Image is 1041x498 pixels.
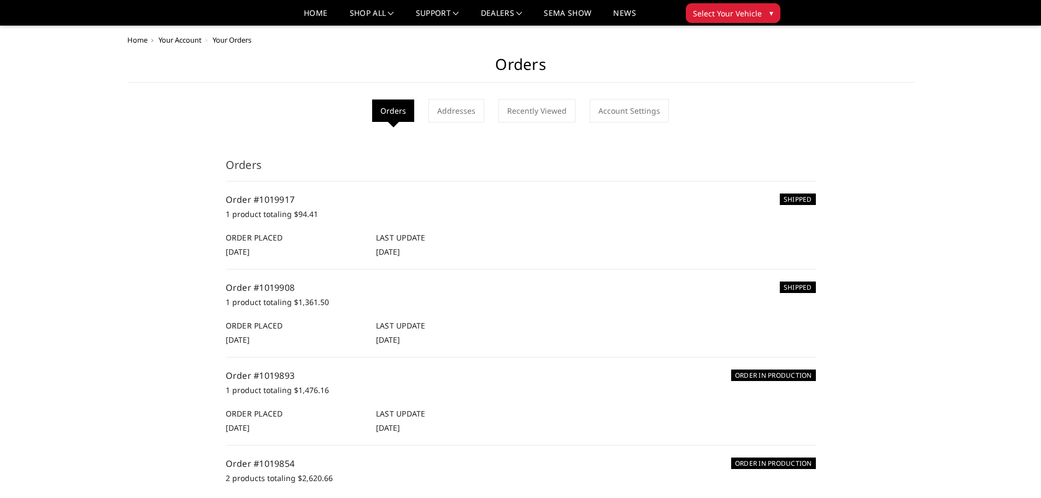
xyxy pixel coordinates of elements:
[686,3,780,23] button: Select Your Vehicle
[226,282,295,294] a: Order #1019908
[376,320,515,331] h6: Last Update
[226,194,295,206] a: Order #1019917
[780,194,816,205] h6: SHIPPED
[498,99,575,122] a: Recently Viewed
[158,35,202,45] a: Your Account
[376,335,400,345] span: [DATE]
[226,408,364,419] h6: Order Placed
[226,384,816,397] p: 1 product totaling $1,476.16
[127,35,148,45] a: Home
[372,99,414,122] li: Orders
[376,247,400,257] span: [DATE]
[780,282,816,293] h6: SHIPPED
[731,458,816,469] h6: ORDER IN PRODUCTION
[481,9,522,25] a: Dealers
[304,9,327,25] a: Home
[226,157,816,181] h3: Orders
[226,370,295,382] a: Order #1019893
[226,320,364,331] h6: Order Placed
[731,370,816,381] h6: ORDER IN PRODUCTION
[769,7,773,19] span: ▾
[226,208,816,221] p: 1 product totaling $94.41
[376,408,515,419] h6: Last Update
[226,458,295,470] a: Order #1019854
[590,99,669,122] a: Account Settings
[213,35,251,45] span: Your Orders
[544,9,591,25] a: SEMA Show
[226,335,250,345] span: [DATE]
[127,55,914,83] h1: Orders
[226,472,816,485] p: 2 products totaling $2,620.66
[226,232,364,243] h6: Order Placed
[226,296,816,309] p: 1 product totaling $1,361.50
[376,232,515,243] h6: Last Update
[428,99,484,122] a: Addresses
[226,247,250,257] span: [DATE]
[613,9,636,25] a: News
[376,423,400,433] span: [DATE]
[350,9,394,25] a: shop all
[693,8,762,19] span: Select Your Vehicle
[226,423,250,433] span: [DATE]
[416,9,459,25] a: Support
